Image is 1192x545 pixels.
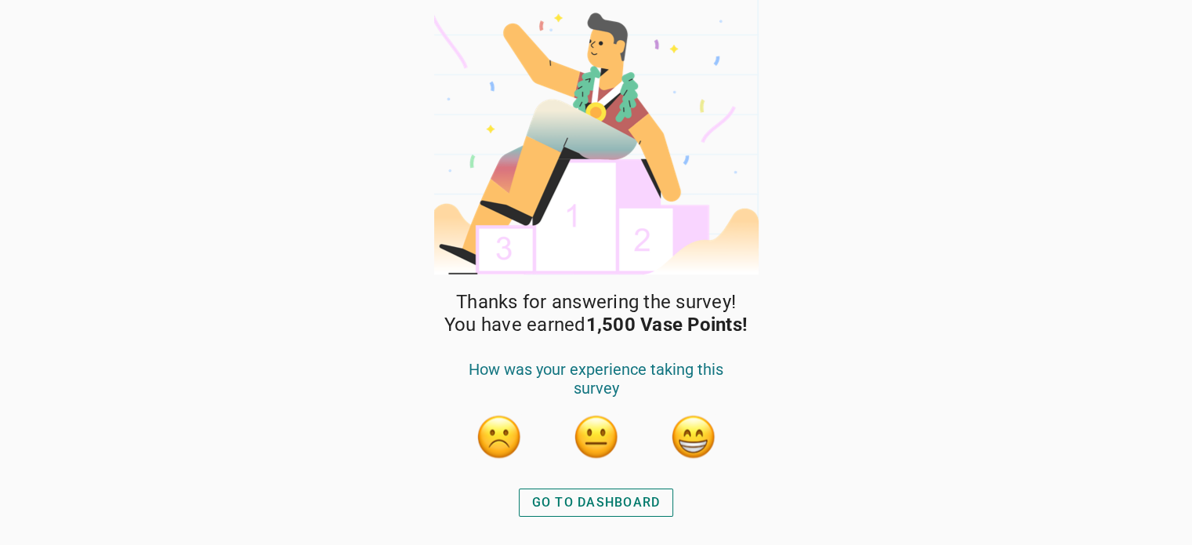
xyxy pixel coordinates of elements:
[456,291,736,314] span: Thanks for answering the survey!
[451,360,742,413] div: How was your experience taking this survey
[519,489,674,517] button: GO TO DASHBOARD
[586,314,748,336] strong: 1,500 Vase Points!
[444,314,748,336] span: You have earned
[532,493,661,512] div: GO TO DASHBOARD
